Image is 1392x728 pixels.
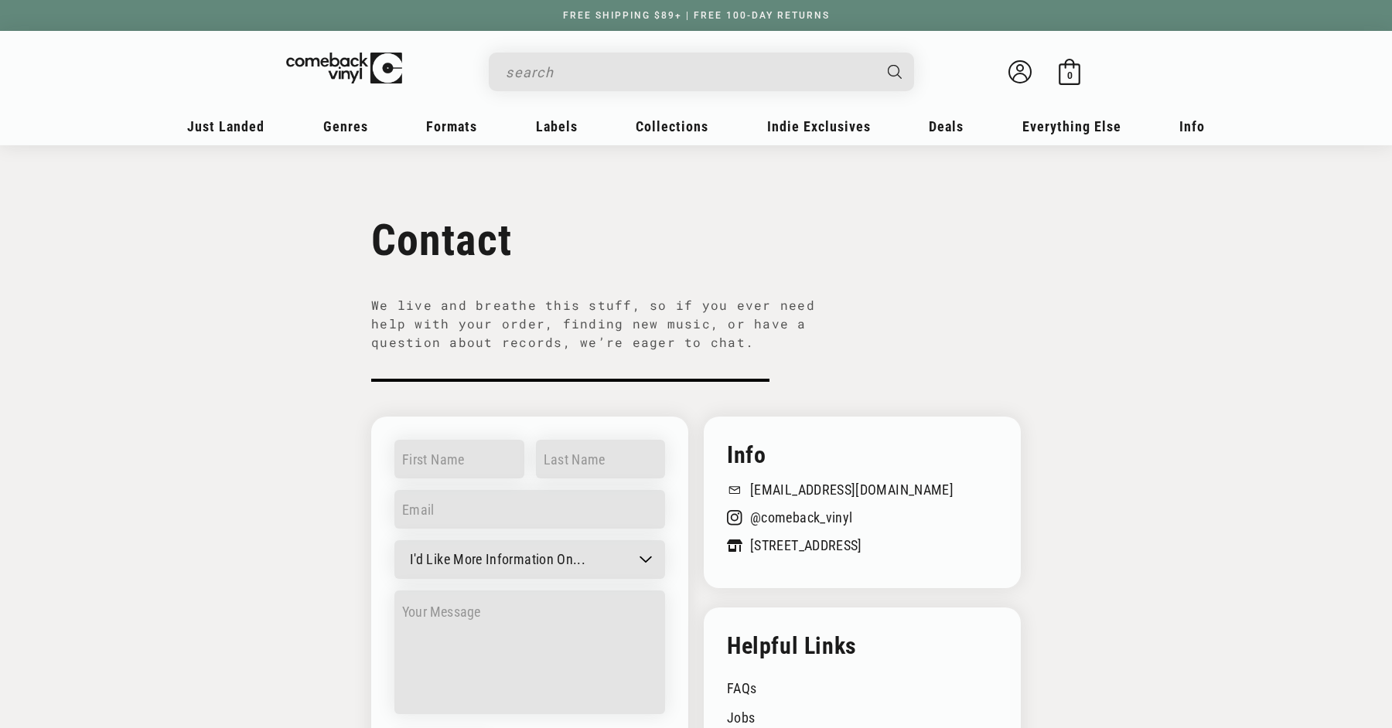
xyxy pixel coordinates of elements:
[187,118,264,134] span: Just Landed
[548,10,845,21] a: FREE SHIPPING $89+ | FREE 100-DAY RETURNS
[727,631,998,661] h4: Helpful Links
[727,481,998,498] a: [EMAIL_ADDRESS][DOMAIN_NAME]
[727,672,998,701] a: FAQs
[394,440,524,478] input: First name
[636,118,708,134] span: Collections
[394,490,665,529] input: Email
[323,118,368,134] span: Genres
[363,215,1029,266] h1: Contact
[536,118,578,134] span: Labels
[767,118,871,134] span: Indie Exclusives
[929,118,964,134] span: Deals
[727,509,998,526] a: @comeback_vinyl
[489,53,914,91] div: Search
[536,440,666,478] input: Last name
[426,118,477,134] span: Formats
[506,56,872,88] input: search
[727,537,998,553] a: [STREET_ADDRESS]
[875,53,916,91] button: Search
[1022,118,1121,134] span: Everything Else
[1179,118,1205,134] span: Info
[727,440,998,470] h4: Info
[371,296,816,352] p: We live and breathe this stuff, so if you ever need help with your order, finding new music, or h...
[1067,70,1073,81] span: 0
